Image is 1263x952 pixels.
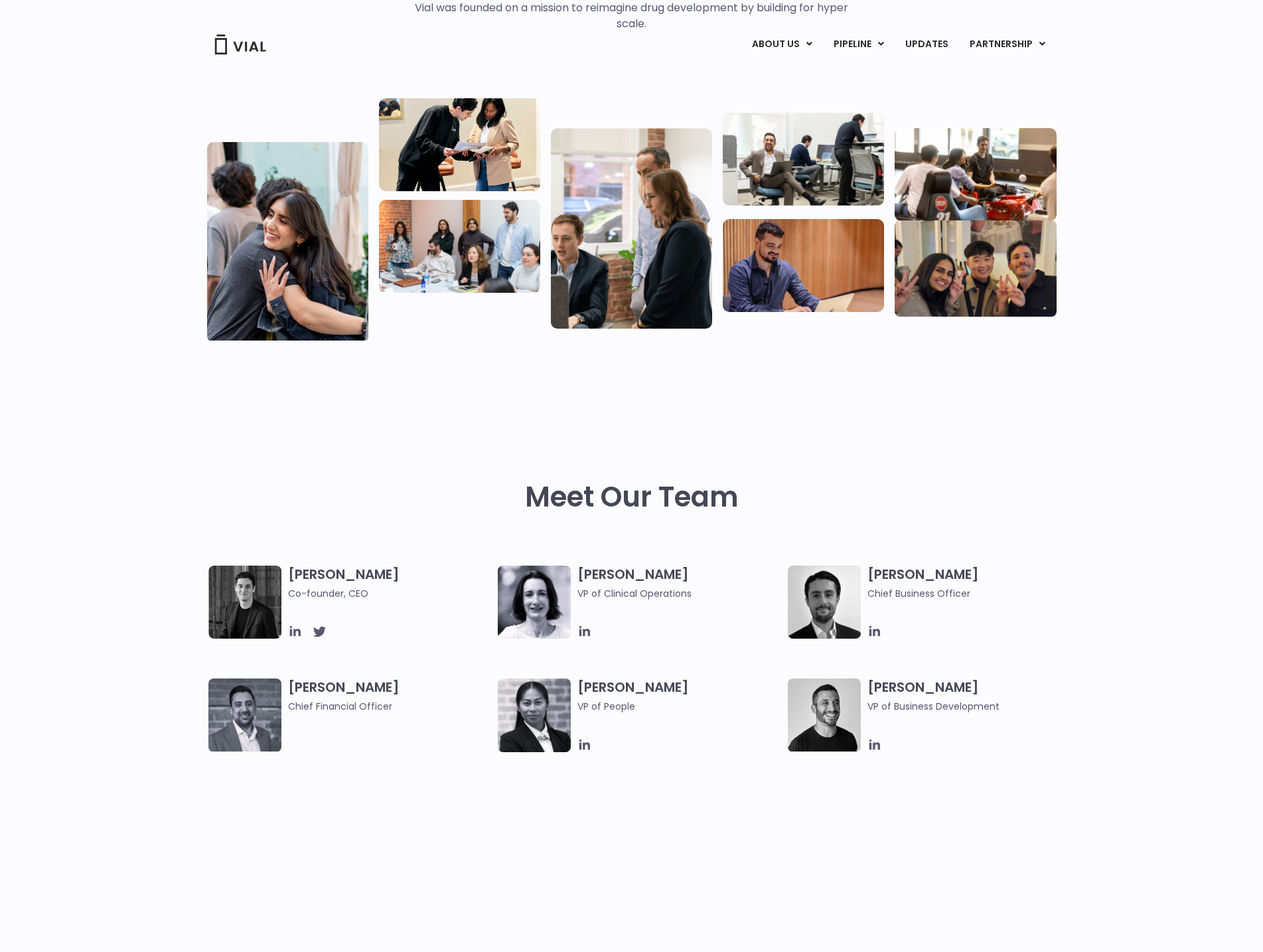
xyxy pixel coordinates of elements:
span: Chief Business Officer [867,586,1071,601]
img: A black and white photo of a man in a suit attending a Summit. [208,566,281,639]
img: Eight people standing and sitting in an office [379,200,540,293]
img: Group of three people standing around a computer looking at the screen [551,128,712,329]
h3: [PERSON_NAME] [577,566,781,601]
h3: [PERSON_NAME] [577,678,781,733]
span: VP of Business Development [867,699,1071,714]
h2: Meet Our Team [525,481,739,513]
a: ABOUT USMenu Toggle [741,33,822,56]
img: Image of smiling woman named Amy [498,566,571,639]
span: VP of Clinical Operations [577,586,781,601]
img: Catie [498,678,571,752]
h3: [PERSON_NAME] [288,566,492,601]
img: Group of people playing whirlyball [895,128,1056,221]
a: UPDATES [895,33,958,56]
img: Man working at a computer [723,219,884,312]
a: PARTNERSHIPMenu Toggle [959,33,1056,56]
img: Headshot of smiling man named Samir [208,678,281,752]
img: Group of 3 people smiling holding up the peace sign [895,220,1056,317]
a: PIPELINEMenu Toggle [823,33,894,56]
h3: [PERSON_NAME] [867,566,1071,601]
span: Co-founder, CEO [288,586,492,601]
img: Two people looking at a paper talking. [379,98,540,191]
h3: [PERSON_NAME] [867,678,1071,714]
img: Vial Logo [214,35,267,54]
img: A black and white photo of a man in a suit holding a vial. [788,566,861,639]
span: VP of People [577,699,781,714]
img: A black and white photo of a man smiling. [788,678,861,752]
h3: [PERSON_NAME] [288,678,492,714]
img: Three people working in an office [723,112,884,205]
img: Vial Life [207,142,368,343]
span: Chief Financial Officer [288,699,492,714]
